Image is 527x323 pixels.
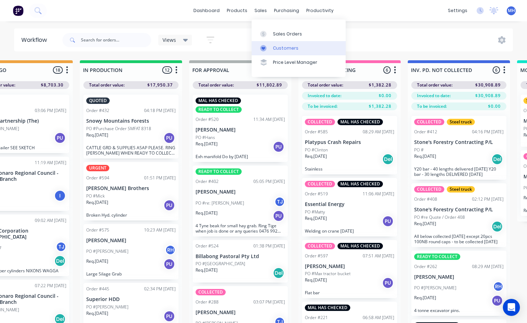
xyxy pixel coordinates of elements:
[492,295,503,306] div: PU
[86,227,109,233] div: Order #575
[414,129,437,135] div: Order #412
[164,200,175,211] div: PU
[303,5,337,16] div: productivity
[196,127,285,133] p: [PERSON_NAME]
[492,154,503,165] div: Del
[414,214,465,221] p: PO #re Quote / Order 408
[198,82,234,88] span: Total order value:
[86,296,176,302] p: Superior HDD
[508,7,515,14] span: MH
[305,243,335,249] div: COLLECTED
[144,175,176,181] div: 01:51 PM [DATE]
[86,175,109,181] div: Order #594
[414,139,504,145] p: Stone's Forestry Contracting P/L
[273,59,317,66] div: Price Level Manager
[305,228,394,234] p: Welding on crane [DATE]
[81,33,151,47] input: Search for orders...
[417,93,451,99] span: Invoiced to date:
[363,253,394,259] div: 07:51 AM [DATE]
[305,263,394,269] p: [PERSON_NAME]
[86,193,105,199] p: PO #Mick
[369,103,391,110] span: $1,382.28
[196,254,285,260] p: Billabong Pastoral Pty Ltd
[86,248,128,255] p: PO #[PERSON_NAME]
[196,310,285,316] p: [PERSON_NAME]
[305,147,328,153] p: PO #Clinton
[56,241,66,252] div: TJ
[193,240,288,283] div: Order #52401:38 PM [DATE]Billabong Pastoral Pty LtdPO #[GEOGRAPHIC_DATA]Req.[DATE]Del
[196,243,219,249] div: Order #524
[196,98,241,104] div: MAL HAS CHECKED
[411,183,506,247] div: COLLECTEDSteel truckOrder #40802:12 PM [DATE]Stone's Forestry Contracting P/LPO #re Quote / Order...
[196,106,242,113] div: READY TO COLLECT
[41,82,64,88] span: $8,703.30
[379,93,391,99] span: $0.00
[196,223,285,234] p: 4 Tyne beak for small hay grab. Ring Tige when job is done or any queries 0476 992 683
[252,55,346,69] a: Price Level Manager
[302,178,397,236] div: COLLECTEDMAL HAS CHECKEDOrder #51911:06 AM [DATE]Essential EnergyPO #MattyReq.[DATE]PUWelding on ...
[337,181,383,187] div: MAL HAS CHECKED
[475,82,501,88] span: $30,908.89
[305,119,335,125] div: COLLECTED
[86,212,176,218] p: Broken Hyd. cylinder
[83,224,179,280] div: Order #57510:23 AM [DATE][PERSON_NAME]PO #[PERSON_NAME]RHReq.[DATE]PULarge Silage Grab
[35,283,66,289] div: 07:22 PM [DATE]
[253,116,285,123] div: 11:34 AM [DATE]
[308,103,337,110] span: To be invoiced:
[144,107,176,114] div: 04:18 PM [DATE]
[54,255,66,267] div: Del
[305,201,394,207] p: Essential Energy
[475,93,501,99] span: $30,908.89
[165,245,176,255] div: RH
[13,5,23,16] img: Factory
[196,210,218,216] p: Req. [DATE]
[196,178,219,185] div: Order #402
[302,240,397,299] div: COLLECTEDMAL HAS CHECKEDOrder #59707:51 AM [DATE][PERSON_NAME]PO #Max tractor bucketReq.[DATE]PUF...
[54,132,66,144] div: PU
[414,153,436,160] p: Req. [DATE]
[308,93,341,99] span: Invoiced to date:
[196,299,219,305] div: Order #288
[414,308,504,313] p: 4 tonne excavator pins.
[86,98,110,104] div: QUOTED
[414,234,504,244] p: All below collected [DATE] except 20pcs 100NB round caps - to be collected [DATE]
[35,107,66,114] div: 03:06 PM [DATE]
[196,267,218,273] p: Req. [DATE]
[273,45,298,51] div: Customers
[196,189,285,195] p: [PERSON_NAME]
[414,207,504,213] p: Stone's Forestry Contracting P/L
[35,217,66,224] div: 09:02 AM [DATE]
[86,107,109,114] div: Order #432
[414,186,444,193] div: COLLECTED
[305,191,328,197] div: Order #519
[83,162,179,221] div: URGENTOrder #59401:51 PM [DATE][PERSON_NAME] BrothersPO #MickReq.[DATE]PUBroken Hyd. cylinder
[363,129,394,135] div: 08:29 AM [DATE]
[21,36,50,44] div: Workflow
[196,134,215,141] p: PO #Hans
[86,118,176,124] p: Snowy Mountains Forests
[86,126,151,132] p: PO #Purchase Order SMFAT 8318
[447,186,475,193] div: Steel truck
[305,129,328,135] div: Order #585
[472,129,504,135] div: 04:16 PM [DATE]
[273,210,284,222] div: PU
[447,119,475,125] div: Steel truck
[196,168,242,175] div: READY TO COLLECT
[305,209,325,215] p: PO #Matty
[86,199,108,206] p: Req. [DATE]
[305,314,328,321] div: Order #221
[86,271,176,277] p: Large Silage Grab
[83,95,179,158] div: QUOTEDOrder #43204:18 PM [DATE]Snowy Mountains ForestsPO #Purchase Order SMFAT 8318Req.[DATE]PUCA...
[196,154,285,159] p: Exh manifold Do by [DATE]
[414,196,437,202] div: Order #408
[89,82,125,88] span: Total order value:
[163,36,176,44] span: Views
[414,254,460,260] div: READY TO COLLECT
[305,215,327,222] p: Req. [DATE]
[253,299,285,305] div: 03:07 PM [DATE]
[337,119,383,125] div: MAL HAS CHECKED
[337,243,383,249] div: MAL HAS CHECKED
[305,181,335,187] div: COLLECTED
[305,153,327,160] p: Req. [DATE]
[492,221,503,232] div: Del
